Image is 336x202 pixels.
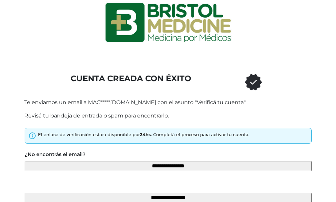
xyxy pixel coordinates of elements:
[38,131,249,138] div: El enlace de verificación estará disponible por . Completá el proceso para activar tu cuenta.
[140,132,151,137] strong: 24hs
[24,99,312,106] p: Te enviamos un email a MAC*****[DOMAIN_NAME] con el asunto "Verificá tu cuenta"
[24,112,312,120] p: Revisá tu bandeja de entrada o spam para encontrarlo.
[22,74,240,84] h1: CUENTA CREADA CON ÉXITO
[25,151,86,158] label: ¿No encontrás el email?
